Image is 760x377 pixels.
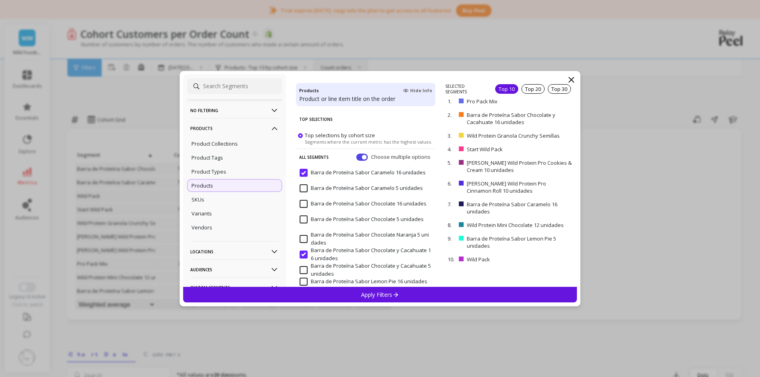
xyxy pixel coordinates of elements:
[467,221,568,229] p: Wild Protein Mini Chocolate 12 unidades
[299,111,432,128] p: Top Selections
[191,196,204,203] p: SKUs
[300,169,426,177] span: Barra de Proteína Sabor Caramelo 16 unidades
[448,132,456,139] p: 3.
[191,182,213,189] p: Products
[191,224,212,231] p: Vendors
[305,138,432,144] span: Segments where the current metric has the highest values.
[467,180,572,194] p: [PERSON_NAME] Wild Protein Pro Cinnamon Roll 10 unidades
[467,201,572,215] p: Barra de Proteína Sabor Caramelo 16 unidades
[191,154,223,161] p: Product Tags
[371,153,432,161] span: Choose multiple options
[467,146,537,153] p: Start Wild Pack
[548,84,571,94] div: Top 30
[190,277,279,298] p: Custom Segments
[191,168,226,175] p: Product Types
[448,256,456,263] p: 10.
[448,180,456,187] p: 6.
[448,98,456,105] p: 1.
[448,201,456,208] p: 7.
[190,100,279,120] p: No filtering
[305,131,375,138] span: Top selections by cohort size
[299,148,329,165] p: All Segments
[403,87,432,94] span: Hide Info
[300,184,423,192] span: Barra de Proteína Sabor Caramelo 5 unidades
[187,78,282,94] input: Search Segments
[445,83,486,95] p: SELECTED SEGMENTS
[190,241,279,262] p: Locations
[191,210,212,217] p: Variants
[300,231,432,247] span: Barra de Proteína Sabor Chocolate Naranja 5 unidades
[467,111,572,126] p: Barra de Proteína Sabor Chocolate y Cacahuate 16 unidades
[448,111,456,118] p: 2.
[300,278,427,286] span: Barra de Proteína Sabor Lemon Pie 16 unidades
[448,146,456,153] p: 4.
[300,262,432,278] span: Barra de Proteína Sabor Chocolate y Cacahuate 5 unidades
[299,95,432,103] p: Product or line item title on the order
[467,159,572,174] p: [PERSON_NAME] Wild Protein Pro Cookies & Cream 10 unidades
[467,132,566,139] p: Wild Protein Granola Crunchy Semillas
[299,86,319,95] h4: Products
[467,98,535,105] p: Pro Pack Mix
[191,140,238,147] p: Product Collections
[300,215,424,223] span: Barra de Proteína Sabor Chocolate 5 unidades
[448,221,456,229] p: 8.
[448,235,456,242] p: 9.
[521,84,545,94] div: Top 20
[300,247,432,262] span: Barra de Proteína Sabor Chocolate y Cacahuate 16 unidades
[190,118,279,138] p: Products
[467,235,572,249] p: Barra de Proteína Sabor Lemon Pie 5 unidades
[467,256,531,263] p: Wild Pack
[361,291,399,298] p: Apply Filters
[448,159,456,166] p: 5.
[190,259,279,280] p: Audiences
[300,200,426,208] span: Barra de Proteína Sabor Chocolate 16 unidades
[495,84,518,94] div: Top 10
